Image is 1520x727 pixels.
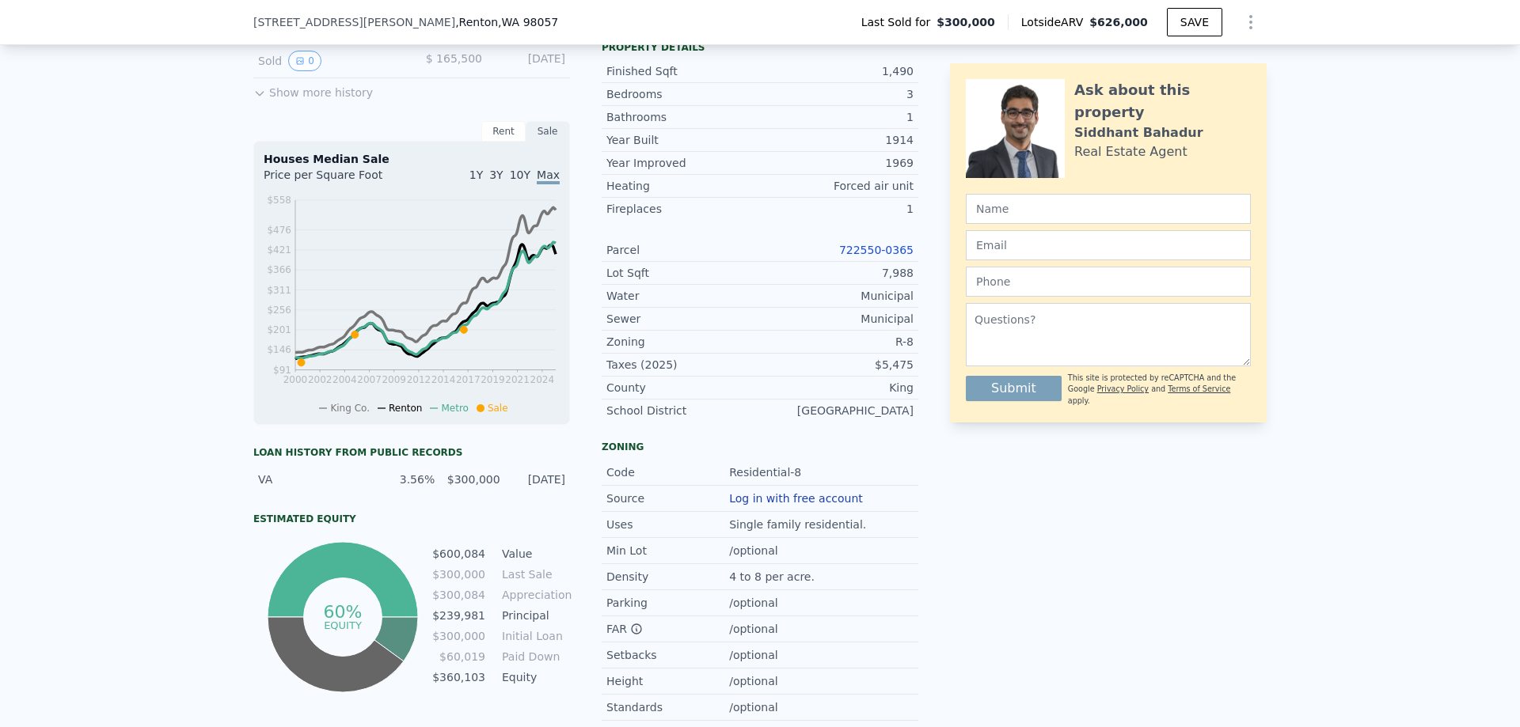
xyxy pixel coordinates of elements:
[729,673,781,689] div: /optional
[431,607,486,624] td: $239,981
[288,51,321,71] button: View historical data
[499,586,570,604] td: Appreciation
[258,471,370,487] div: VA
[530,374,555,385] tspan: 2024
[267,285,291,296] tspan: $311
[1235,6,1267,38] button: Show Options
[1089,16,1148,28] span: $626,000
[966,267,1251,297] input: Phone
[729,569,818,585] div: 4 to 8 per acre.
[606,403,760,418] div: School District
[330,403,370,414] span: King Co.
[602,41,918,54] div: Property details
[267,305,291,316] tspan: $256
[729,492,863,505] button: Log in with free account
[1021,14,1089,30] span: Lotside ARV
[606,621,729,637] div: FAR
[267,264,291,275] tspan: $366
[760,380,914,396] div: King
[760,109,914,125] div: 1
[606,178,760,194] div: Heating
[760,155,914,171] div: 1969
[526,121,570,142] div: Sale
[606,311,760,327] div: Sewer
[441,403,468,414] span: Metro
[495,51,565,71] div: [DATE]
[760,265,914,281] div: 7,988
[606,334,760,350] div: Zoning
[379,471,435,487] div: 3.56%
[382,374,406,385] tspan: 2009
[1168,384,1230,393] a: Terms of Service
[499,648,570,665] td: Paid Down
[1074,123,1203,142] div: Siddhant Bahadur
[488,403,508,414] span: Sale
[324,619,362,630] tspan: equity
[937,14,995,30] span: $300,000
[760,132,914,148] div: 1914
[267,195,291,206] tspan: $558
[481,121,526,142] div: Rent
[505,374,530,385] tspan: 2021
[1068,373,1251,407] div: This site is protected by reCAPTCHA and the Google and apply.
[499,607,570,624] td: Principal
[273,365,291,376] tspan: $91
[253,78,373,100] button: Show more history
[606,63,760,79] div: Finished Sqft
[760,63,914,79] div: 1,490
[253,513,570,525] div: Estimated Equity
[481,374,505,385] tspan: 2019
[537,168,560,184] span: Max
[729,621,781,637] div: /optional
[283,374,308,385] tspan: 2000
[407,374,431,385] tspan: 2012
[389,403,422,414] span: Renton
[267,244,291,256] tspan: $421
[760,334,914,350] div: R-8
[332,374,357,385] tspan: 2004
[455,14,558,30] span: , Renton
[499,566,570,583] td: Last Sale
[606,490,729,506] div: Source
[253,446,570,459] div: Loan history from public records
[1167,8,1222,36] button: SAVE
[760,311,914,327] div: Municipal
[606,109,760,125] div: Bathrooms
[431,566,486,583] td: $300,000
[966,194,1251,224] input: Name
[729,699,781,715] div: /optional
[729,464,804,480] div: Residential-8
[729,647,781,663] div: /optional
[267,324,291,335] tspan: $201
[258,51,399,71] div: Sold
[308,374,332,385] tspan: 2002
[1074,142,1187,161] div: Real Estate Agent
[499,627,570,645] td: Initial Loan
[431,545,486,562] td: $600,084
[606,699,729,715] div: Standards
[510,168,530,181] span: 10Y
[606,201,760,217] div: Fireplaces
[861,14,937,30] span: Last Sold for
[966,376,1062,401] button: Submit
[431,648,486,665] td: $60,019
[760,201,914,217] div: 1
[760,357,914,373] div: $5,475
[760,86,914,102] div: 3
[357,374,382,385] tspan: 2007
[760,403,914,418] div: [GEOGRAPHIC_DATA]
[760,178,914,194] div: Forced air unit
[489,168,503,181] span: 3Y
[729,517,869,532] div: Single family residential.
[606,543,729,559] div: Min Lot
[431,586,486,604] td: $300,084
[323,602,362,622] tspan: 60%
[606,647,729,663] div: Setbacks
[729,543,781,559] div: /optional
[510,471,565,487] div: [DATE]
[966,230,1251,260] input: Email
[606,380,760,396] div: County
[606,242,760,258] div: Parcel
[729,595,781,611] div: /optional
[267,225,291,236] tspan: $476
